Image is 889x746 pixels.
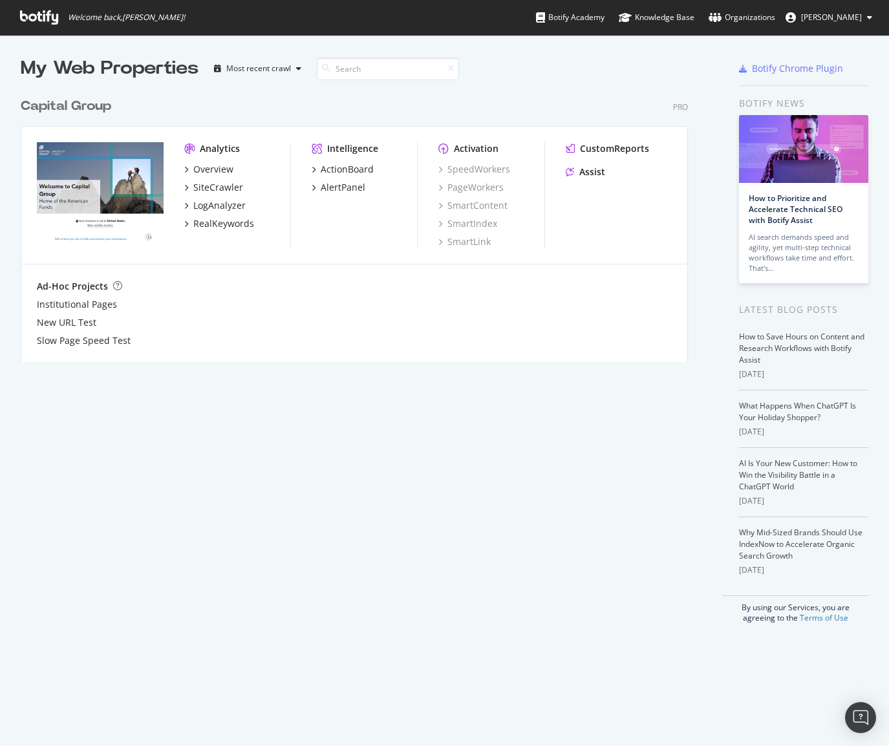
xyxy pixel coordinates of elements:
a: What Happens When ChatGPT Is Your Holiday Shopper? [739,400,856,423]
div: Botify Chrome Plugin [752,62,843,75]
div: [DATE] [739,368,868,380]
div: SiteCrawler [193,181,243,194]
div: [DATE] [739,426,868,438]
a: PageWorkers [438,181,504,194]
a: LogAnalyzer [184,199,246,212]
a: RealKeywords [184,217,254,230]
div: My Web Properties [21,56,198,81]
div: AlertPanel [321,181,365,194]
a: SmartLink [438,235,491,248]
div: By using our Services, you are agreeing to the [723,595,868,623]
div: LogAnalyzer [193,199,246,212]
a: New URL Test [37,316,96,329]
div: ActionBoard [321,163,374,176]
a: ActionBoard [312,163,374,176]
div: CustomReports [580,142,649,155]
div: Botify news [739,96,868,111]
div: Overview [193,163,233,176]
button: [PERSON_NAME] [775,7,883,28]
input: Search [317,58,459,80]
div: Organizations [709,11,775,24]
a: SpeedWorkers [438,163,510,176]
div: Assist [579,165,605,178]
a: CustomReports [566,142,649,155]
div: Analytics [200,142,240,155]
span: Cynthia Casarez [801,12,862,23]
a: Overview [184,163,233,176]
div: Intelligence [327,142,378,155]
div: Open Intercom Messenger [845,702,876,733]
img: capitalgroup.com [37,142,164,244]
div: Knowledge Base [619,11,694,24]
a: How to Save Hours on Content and Research Workflows with Botify Assist [739,331,864,365]
a: Why Mid-Sized Brands Should Use IndexNow to Accelerate Organic Search Growth [739,527,862,561]
a: SmartContent [438,199,508,212]
img: How to Prioritize and Accelerate Technical SEO with Botify Assist [739,115,868,183]
a: Terms of Use [800,612,848,623]
div: Activation [454,142,498,155]
a: Botify Chrome Plugin [739,62,843,75]
a: AlertPanel [312,181,365,194]
div: [DATE] [739,495,868,507]
div: Most recent crawl [226,65,291,72]
a: SiteCrawler [184,181,243,194]
div: [DATE] [739,564,868,576]
div: Pro [673,101,688,112]
button: Most recent crawl [209,58,306,79]
a: AI Is Your New Customer: How to Win the Visibility Battle in a ChatGPT World [739,458,857,492]
div: Latest Blog Posts [739,303,868,317]
a: Institutional Pages [37,298,117,311]
div: Botify Academy [536,11,605,24]
div: Ad-Hoc Projects [37,280,108,293]
a: How to Prioritize and Accelerate Technical SEO with Botify Assist [749,193,842,226]
a: Assist [566,165,605,178]
a: Capital Group [21,97,116,116]
a: SmartIndex [438,217,497,230]
div: RealKeywords [193,217,254,230]
div: grid [21,81,698,362]
span: Welcome back, [PERSON_NAME] ! [68,12,185,23]
a: Slow Page Speed Test [37,334,131,347]
div: Capital Group [21,97,111,116]
div: AI search demands speed and agility, yet multi-step technical workflows take time and effort. Tha... [749,232,859,273]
